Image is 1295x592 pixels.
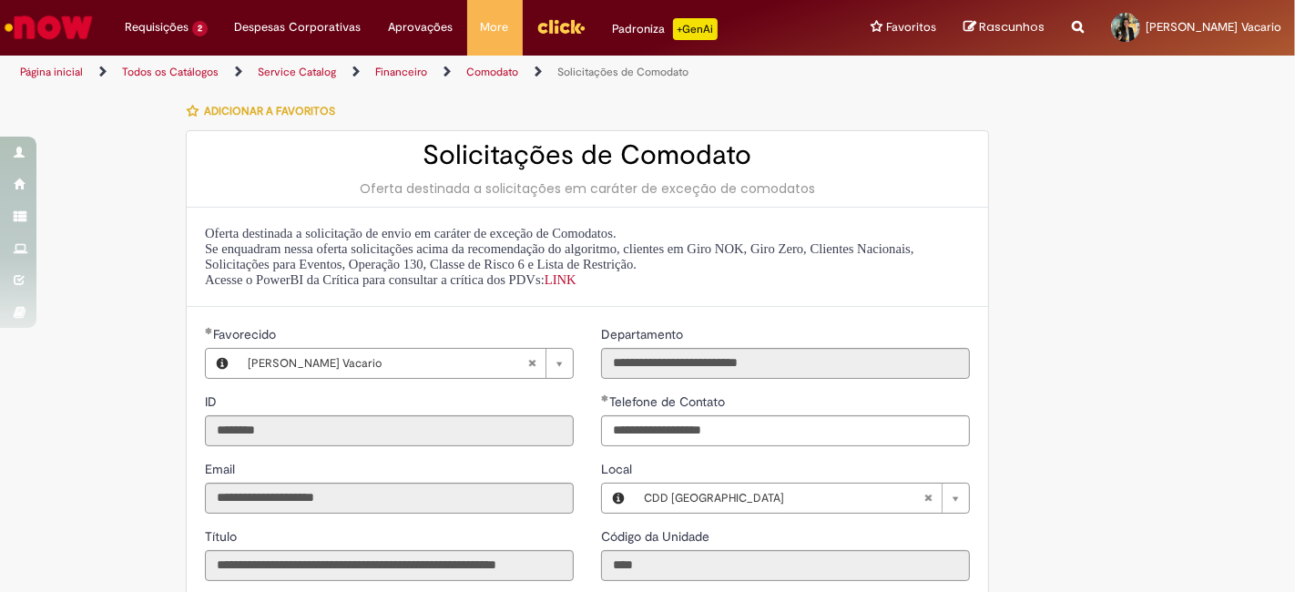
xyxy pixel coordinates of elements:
img: ServiceNow [2,9,96,46]
button: Adicionar a Favoritos [186,92,345,130]
span: More [481,18,509,36]
a: CDD [GEOGRAPHIC_DATA]Limpar campo Local [635,484,969,513]
ul: Trilhas de página [14,56,850,89]
span: Local [601,461,636,477]
img: click_logo_yellow_360x200.png [536,13,586,40]
span: Aprovações [389,18,454,36]
a: Comodato [466,65,518,79]
input: Email [205,483,574,514]
abbr: Limpar campo Favorecido [518,349,546,378]
input: Código da Unidade [601,550,970,581]
span: Rascunhos [979,18,1045,36]
span: Favoritos [886,18,936,36]
div: Oferta destinada a solicitações em caráter de exceção de comodatos [205,179,970,198]
button: Favorecido, Visualizar este registro Marcella Caroline Duarte Sposito Vacario [206,349,239,378]
span: Obrigatório Preenchido [601,394,609,402]
span: Requisições [125,18,189,36]
input: Telefone de Contato [601,415,970,446]
a: Service Catalog [258,65,336,79]
label: Somente leitura - Departamento [601,325,687,343]
span: Somente leitura - Departamento [601,326,687,342]
abbr: Limpar campo Local [914,484,942,513]
a: [PERSON_NAME] VacarioLimpar campo Favorecido [239,349,573,378]
span: [PERSON_NAME] Vacario [1146,19,1281,35]
span: [PERSON_NAME] Vacario [248,349,527,378]
label: Somente leitura - Email [205,460,239,478]
span: Obrigatório Preenchido [205,327,213,334]
a: Todos os Catálogos [122,65,219,79]
span: Adicionar a Favoritos [204,104,335,118]
label: Somente leitura - Código da Unidade [601,527,713,546]
div: Padroniza [613,18,718,40]
label: Somente leitura - ID [205,393,220,411]
span: Oferta destinada a solicitação de envio em caráter de exceção de Comodatos. Se enquadram nessa of... [205,226,914,287]
a: Página inicial [20,65,83,79]
h2: Solicitações de Comodato [205,140,970,170]
button: Local, Visualizar este registro CDD Curitiba [602,484,635,513]
span: 2 [192,21,208,36]
label: Somente leitura - Título [205,527,240,546]
span: Somente leitura - Título [205,528,240,545]
span: Somente leitura - Email [205,461,239,477]
input: Departamento [601,348,970,379]
span: Somente leitura - ID [205,393,220,410]
p: +GenAi [673,18,718,40]
a: Financeiro [375,65,427,79]
span: Somente leitura - Código da Unidade [601,528,713,545]
a: Rascunhos [964,19,1045,36]
span: Despesas Corporativas [235,18,362,36]
a: Solicitações de Comodato [557,65,688,79]
input: ID [205,415,574,446]
a: LINK [545,272,576,287]
input: Título [205,550,574,581]
span: CDD [GEOGRAPHIC_DATA] [644,484,923,513]
span: Telefone de Contato [609,393,729,410]
span: Necessários - Favorecido [213,326,280,342]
